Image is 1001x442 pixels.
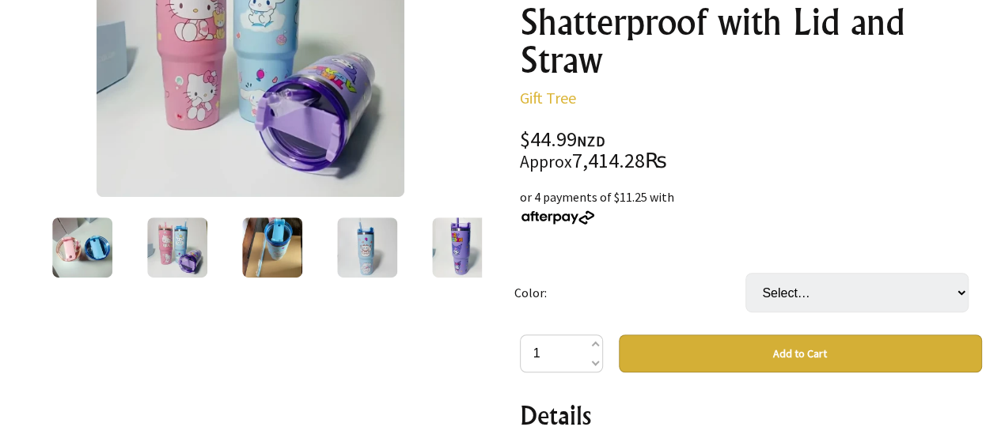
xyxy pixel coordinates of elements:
td: Color: [514,251,745,334]
img: Hello Kitty & Friends 30.43oz Insulated Stainless Steel Water Bottle - Shatterproof with Lid and ... [52,217,112,278]
button: Add to Cart [619,334,982,372]
img: Hello Kitty & Friends 30.43oz Insulated Stainless Steel Water Bottle - Shatterproof with Lid and ... [337,217,397,278]
h2: Details [520,396,982,434]
small: Approx [520,151,572,172]
img: Hello Kitty & Friends 30.43oz Insulated Stainless Steel Water Bottle - Shatterproof with Lid and ... [432,217,492,278]
a: Gift Tree [520,88,576,108]
img: Hello Kitty & Friends 30.43oz Insulated Stainless Steel Water Bottle - Shatterproof with Lid and ... [242,217,302,278]
div: or 4 payments of $11.25 with [520,187,982,225]
img: Hello Kitty & Friends 30.43oz Insulated Stainless Steel Water Bottle - Shatterproof with Lid and ... [147,217,207,278]
span: NZD [577,132,605,150]
div: $44.99 7,414.28₨ [520,130,982,172]
img: Afterpay [520,210,596,225]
